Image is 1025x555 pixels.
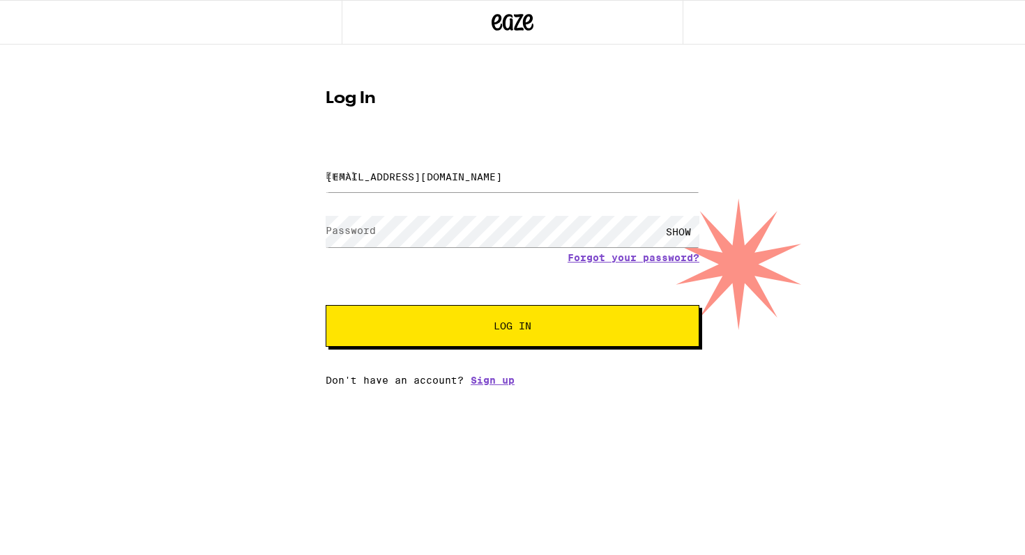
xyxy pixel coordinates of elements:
h1: Log In [326,91,699,107]
button: Log In [326,305,699,347]
label: Password [326,225,376,236]
a: Sign up [471,375,515,386]
div: SHOW [658,216,699,247]
a: Forgot your password? [568,252,699,263]
input: Email [326,161,699,192]
span: Hi. Need any help? [8,10,100,21]
span: Log In [494,321,531,331]
div: Don't have an account? [326,375,699,386]
label: Email [326,170,357,181]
